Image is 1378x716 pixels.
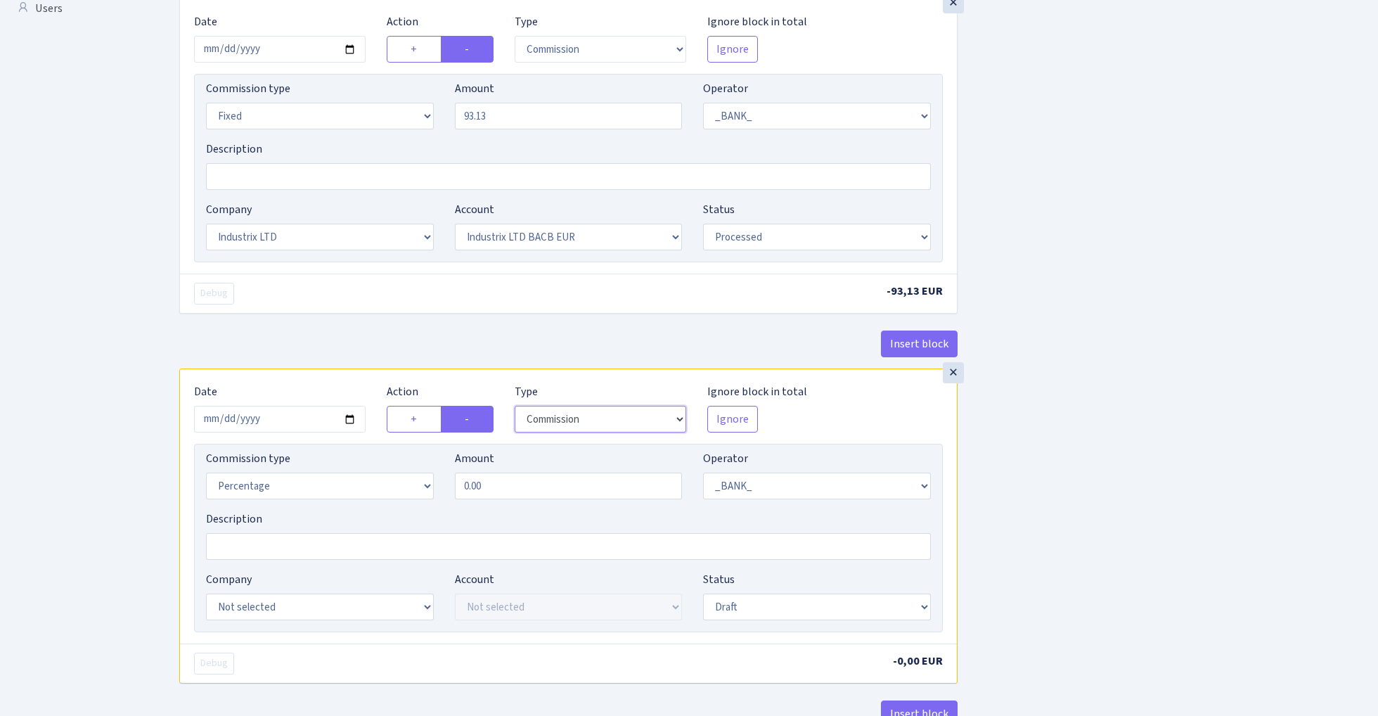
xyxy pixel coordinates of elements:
label: Status [703,571,735,588]
label: Amount [455,80,494,97]
span: -0,00 EUR [893,653,943,669]
button: Insert block [881,331,958,357]
button: Ignore [707,36,758,63]
label: Type [515,383,538,400]
label: - [441,36,494,63]
button: Debug [194,283,234,305]
label: Company [206,201,252,218]
label: - [441,406,494,433]
div: × [943,362,964,383]
button: Debug [194,653,234,675]
label: Company [206,571,252,588]
label: + [387,36,442,63]
label: Commission type [206,80,290,97]
label: Ignore block in total [707,13,807,30]
label: Operator [703,450,748,467]
label: + [387,406,442,433]
label: Date [194,13,217,30]
label: Action [387,383,418,400]
label: Date [194,383,217,400]
label: Status [703,201,735,218]
label: Type [515,13,538,30]
label: Operator [703,80,748,97]
label: Commission type [206,450,290,467]
button: Ignore [707,406,758,433]
label: Action [387,13,418,30]
label: Description [206,511,262,528]
label: Account [455,201,494,218]
span: -93,13 EUR [887,283,943,299]
label: Account [455,571,494,588]
label: Ignore block in total [707,383,807,400]
label: Description [206,141,262,158]
label: Amount [455,450,494,467]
